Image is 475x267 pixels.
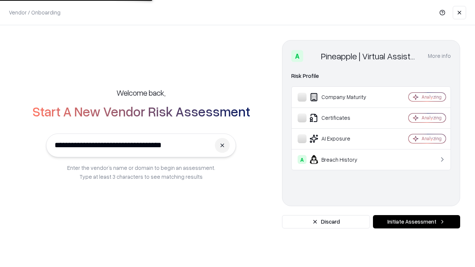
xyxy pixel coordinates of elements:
[117,88,166,98] h5: Welcome back,
[298,134,386,143] div: AI Exposure
[291,50,303,62] div: A
[67,163,215,181] p: Enter the vendor’s name or domain to begin an assessment. Type at least 3 characters to see match...
[298,93,386,102] div: Company Maturity
[298,155,386,164] div: Breach History
[321,50,419,62] div: Pineapple | Virtual Assistant Agency
[291,72,451,80] div: Risk Profile
[298,113,386,122] div: Certificates
[422,135,442,142] div: Analyzing
[306,50,318,62] img: Pineapple | Virtual Assistant Agency
[428,49,451,63] button: More info
[373,215,460,228] button: Initiate Assessment
[422,115,442,121] div: Analyzing
[9,9,60,16] p: Vendor / Onboarding
[32,104,250,119] h2: Start A New Vendor Risk Assessment
[422,94,442,100] div: Analyzing
[298,155,307,164] div: A
[282,215,370,228] button: Discard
